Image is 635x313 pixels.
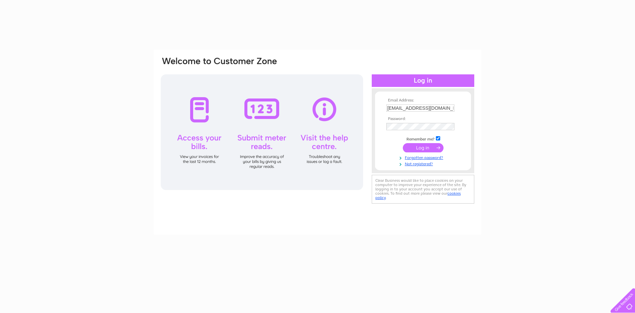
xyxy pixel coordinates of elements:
[372,175,474,204] div: Clear Business would like to place cookies on your computer to improve your experience of the sit...
[385,98,461,103] th: Email Address:
[386,154,461,160] a: Forgotten password?
[403,143,444,152] input: Submit
[385,135,461,142] td: Remember me?
[386,160,461,167] a: Not registered?
[385,117,461,121] th: Password:
[375,191,461,200] a: cookies policy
